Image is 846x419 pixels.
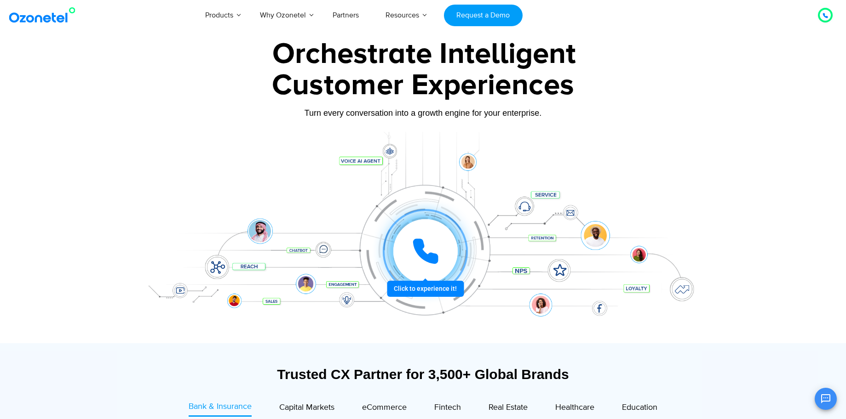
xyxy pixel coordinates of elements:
[189,401,252,417] a: Bank & Insurance
[136,108,711,118] div: Turn every conversation into a growth engine for your enterprise.
[189,402,252,412] span: Bank & Insurance
[555,401,594,417] a: Healthcare
[434,402,461,413] span: Fintech
[140,366,706,382] div: Trusted CX Partner for 3,500+ Global Brands
[362,402,407,413] span: eCommerce
[622,402,657,413] span: Education
[489,401,528,417] a: Real Estate
[622,401,657,417] a: Education
[555,402,594,413] span: Healthcare
[279,402,334,413] span: Capital Markets
[138,40,711,69] div: Orchestrate Intelligent
[489,402,528,413] span: Real Estate
[136,63,711,108] div: Customer Experiences
[362,401,407,417] a: eCommerce
[815,388,837,410] button: Open chat
[444,5,523,26] a: Request a Demo
[279,401,334,417] a: Capital Markets
[434,401,461,417] a: Fintech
